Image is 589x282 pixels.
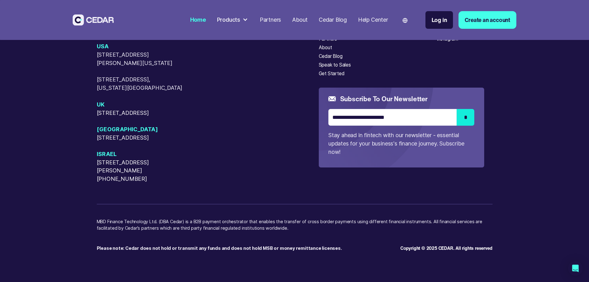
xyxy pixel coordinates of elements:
[257,13,284,27] a: Partners
[319,53,343,60] a: Cedar Blog
[97,150,183,158] span: Israel
[97,134,183,142] span: [STREET_ADDRESS]
[289,13,310,27] a: About
[568,261,583,276] div: Open Intercom Messenger
[340,94,428,103] h5: Subscribe to our newsletter
[355,13,391,27] a: Help Center
[403,18,408,23] img: world icon
[260,16,281,24] div: Partners
[319,16,347,24] div: Cedar Blog
[217,16,240,24] div: Products
[316,13,350,27] a: Cedar Blog
[459,11,516,29] a: Create an account
[400,245,493,252] div: Copyright © 2025 CEDAR. All rights reserved
[328,94,474,156] form: Email Form
[214,13,251,27] div: Products
[432,16,447,24] div: Log in
[97,238,400,251] p: ‍
[319,44,332,51] a: About
[97,109,183,117] span: [STREET_ADDRESS]
[97,158,183,183] span: [STREET_ADDRESS][PERSON_NAME][PHONE_NUMBER]
[97,42,183,51] span: USA
[97,218,493,238] p: MBD Finance Technology Ltd. (DBA Cedar) is a B2B payment orchestrator that enables the transfer o...
[425,11,453,29] a: Log in
[319,70,344,77] a: Get Started
[97,51,183,67] span: [STREET_ADDRESS][PERSON_NAME][US_STATE]
[97,245,342,251] strong: Please note: Cedar does not hold or transmit any funds and does not hold MSB or money remittance ...
[358,16,388,24] div: Help Center
[190,16,206,24] div: Home
[97,76,183,92] span: [STREET_ADDRESS], [US_STATE][GEOGRAPHIC_DATA]
[292,16,308,24] div: About
[97,125,183,134] span: [GEOGRAPHIC_DATA]
[319,61,351,69] a: Speak to Sales
[187,13,209,27] a: Home
[328,131,474,156] p: Stay ahead in fintech with our newsletter - essential updates for your business's finance journey...
[97,101,183,109] span: UK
